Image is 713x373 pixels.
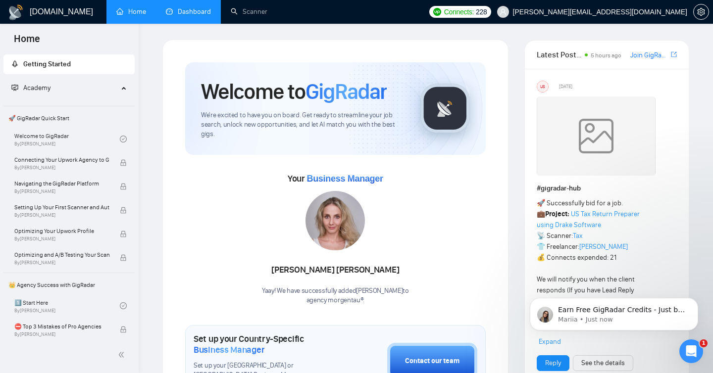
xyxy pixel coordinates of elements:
img: gigradar-logo.png [420,84,470,133]
span: Getting Started [23,60,71,68]
span: fund-projection-screen [11,84,18,91]
a: searchScanner [231,7,267,16]
span: Latest Posts from the GigRadar Community [537,48,582,61]
button: setting [693,4,709,20]
span: By [PERSON_NAME] [14,165,109,171]
span: lock [120,326,127,333]
a: Join GigRadar Slack Community [630,50,669,61]
div: Yaay! We have successfully added [PERSON_NAME] to [262,286,409,305]
span: 228 [476,6,487,17]
span: lock [120,183,127,190]
span: Navigating the GigRadar Platform [14,179,109,188]
span: Business Manager [194,344,264,355]
span: Connecting Your Upwork Agency to GigRadar [14,155,109,165]
span: Optimizing Your Upwork Profile [14,226,109,236]
span: Academy [23,84,51,92]
span: user [500,8,507,15]
span: check-circle [120,136,127,142]
a: [PERSON_NAME] [579,242,628,251]
img: upwork-logo.png [433,8,441,16]
h1: # gigradar-hub [537,183,677,194]
span: lock [120,207,127,214]
a: 1️⃣ Start HereBy[PERSON_NAME] [14,295,120,317]
a: dashboardDashboard [166,7,211,16]
div: US [537,81,548,92]
span: GigRadar [306,78,387,105]
img: weqQh+iSagEgQAAAABJRU5ErkJggg== [537,96,656,176]
span: Your [288,173,383,184]
p: agency morgentau® . [262,296,409,305]
span: Connects: [444,6,474,17]
span: [DATE] [559,82,572,91]
a: export [671,50,677,59]
h1: Set up your Country-Specific [194,333,338,355]
button: Reply [537,355,569,371]
a: homeHome [116,7,146,16]
span: 🚀 GigRadar Quick Start [4,108,134,128]
span: By [PERSON_NAME] [14,212,109,218]
div: [PERSON_NAME] [PERSON_NAME] [262,262,409,279]
a: setting [693,8,709,16]
span: Academy [11,84,51,92]
span: Home [6,32,48,52]
a: Tax [573,232,583,240]
span: rocket [11,60,18,67]
a: Reply [545,358,561,369]
strong: Project: [545,210,569,218]
a: Welcome to GigRadarBy[PERSON_NAME] [14,128,120,150]
span: 👑 Agency Success with GigRadar [4,275,134,295]
span: setting [694,8,709,16]
span: double-left [118,350,128,360]
button: See the details [573,355,633,371]
span: By [PERSON_NAME] [14,188,109,194]
span: export [671,50,677,58]
iframe: Intercom notifications message [515,277,713,346]
span: We're excited to have you on board. Get ready to streamline your job search, unlock new opportuni... [201,111,405,139]
div: Contact our team [405,356,459,367]
span: By [PERSON_NAME] [14,236,109,242]
img: logo [8,4,24,20]
span: check-circle [120,302,127,309]
span: Optimizing and A/B Testing Your Scanner for Better Results [14,250,109,260]
span: lock [120,254,127,261]
span: ⛔ Top 3 Mistakes of Pro Agencies [14,322,109,331]
span: Setting Up Your First Scanner and Auto-Bidder [14,202,109,212]
span: 1 [700,339,708,347]
img: 1717012021085-49.jpg [306,191,365,250]
span: lock [120,159,127,166]
h1: Welcome to [201,78,387,105]
span: 5 hours ago [591,52,621,59]
iframe: Intercom live chat [679,339,703,363]
a: US Tax Return Preparer using Drake Software [537,210,640,229]
span: Business Manager [306,174,383,184]
li: Getting Started [3,54,135,74]
span: By [PERSON_NAME] [14,331,109,337]
span: lock [120,231,127,237]
span: By [PERSON_NAME] [14,260,109,266]
a: See the details [581,358,625,369]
